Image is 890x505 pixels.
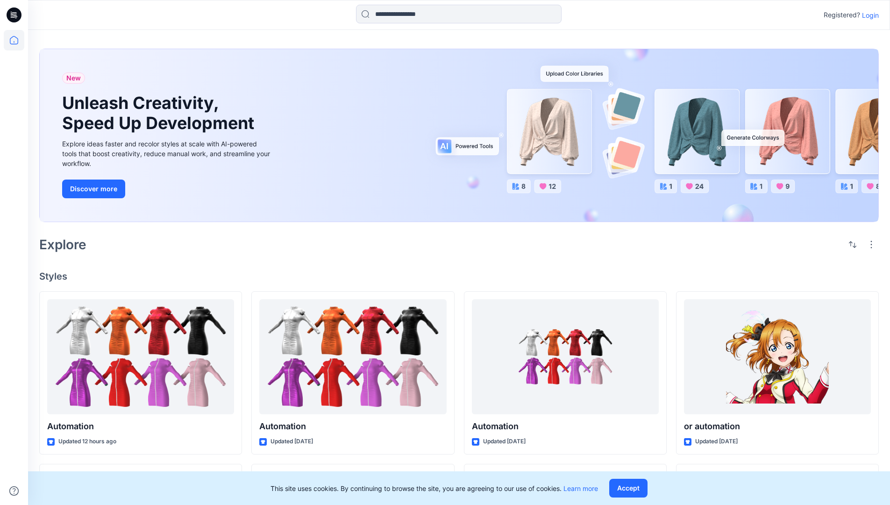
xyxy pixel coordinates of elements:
[824,9,860,21] p: Registered?
[862,10,879,20] p: Login
[259,299,446,415] a: Automation
[563,484,598,492] a: Learn more
[271,437,313,447] p: Updated [DATE]
[62,180,125,198] button: Discover more
[39,271,879,282] h4: Styles
[39,237,86,252] h2: Explore
[47,299,234,415] a: Automation
[62,93,258,133] h1: Unleash Creativity, Speed Up Development
[684,420,871,433] p: or automation
[259,420,446,433] p: Automation
[472,420,659,433] p: Automation
[66,72,81,84] span: New
[483,437,526,447] p: Updated [DATE]
[271,483,598,493] p: This site uses cookies. By continuing to browse the site, you are agreeing to our use of cookies.
[47,420,234,433] p: Automation
[58,437,116,447] p: Updated 12 hours ago
[62,139,272,168] div: Explore ideas faster and recolor styles at scale with AI-powered tools that boost creativity, red...
[609,479,648,498] button: Accept
[684,299,871,415] a: or automation
[695,437,738,447] p: Updated [DATE]
[472,299,659,415] a: Automation
[62,180,272,198] a: Discover more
